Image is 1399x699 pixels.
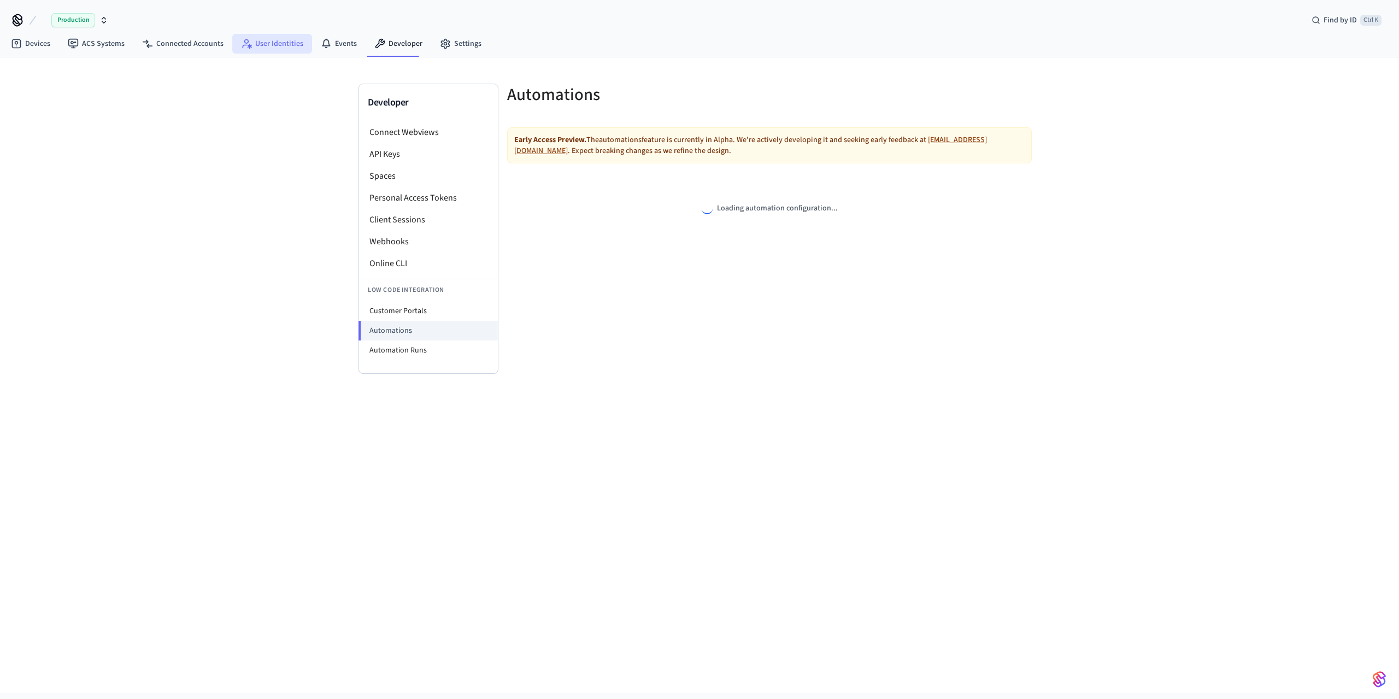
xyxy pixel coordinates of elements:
li: Client Sessions [359,209,498,231]
h3: Developer [368,95,489,110]
strong: Early Access Preview. [514,134,586,145]
div: The automations feature is currently in Alpha. We're actively developing it and seeking early fee... [507,127,1032,163]
div: Find by IDCtrl K [1303,10,1390,30]
li: API Keys [359,143,498,165]
li: Automation Runs [359,340,498,360]
a: Events [312,34,366,54]
li: Webhooks [359,231,498,252]
span: Find by ID [1324,15,1357,26]
div: Loading automation configuration... [702,203,838,214]
li: Low Code Integration [359,279,498,301]
li: Connect Webviews [359,121,498,143]
li: Customer Portals [359,301,498,321]
a: Settings [431,34,490,54]
a: User Identities [232,34,312,54]
a: Connected Accounts [133,34,232,54]
img: SeamLogoGradient.69752ec5.svg [1373,671,1386,688]
li: Spaces [359,165,498,187]
li: Automations [358,321,498,340]
a: ACS Systems [59,34,133,54]
span: Ctrl K [1360,15,1382,26]
li: Online CLI [359,252,498,274]
span: Production [51,13,95,27]
a: [EMAIL_ADDRESS][DOMAIN_NAME] [514,134,987,156]
a: Devices [2,34,59,54]
h5: Automations [507,84,763,106]
a: Developer [366,34,431,54]
li: Personal Access Tokens [359,187,498,209]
